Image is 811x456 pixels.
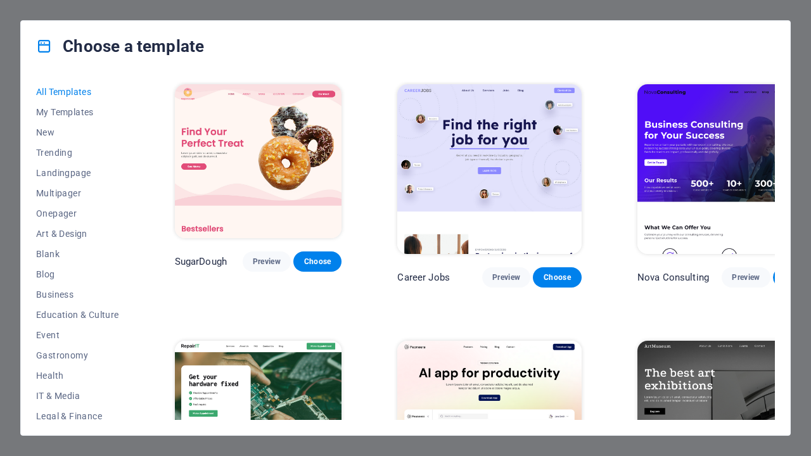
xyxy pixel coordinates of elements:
button: Business [36,284,119,305]
button: Health [36,365,119,386]
button: My Templates [36,102,119,122]
button: Preview [243,251,291,272]
span: Landingpage [36,168,119,178]
span: All Templates [36,87,119,97]
button: Education & Culture [36,305,119,325]
span: IT & Media [36,391,119,401]
button: Blog [36,264,119,284]
button: Onepager [36,203,119,224]
span: Choose [543,272,571,282]
img: Career Jobs [397,84,581,254]
img: SugarDough [175,84,342,238]
span: Multipager [36,188,119,198]
button: Gastronomy [36,345,119,365]
button: All Templates [36,82,119,102]
span: Choose [303,256,331,267]
span: Trending [36,148,119,158]
span: New [36,127,119,137]
p: Nova Consulting [637,271,709,284]
span: Event [36,330,119,340]
button: Art & Design [36,224,119,244]
span: Blank [36,249,119,259]
button: Legal & Finance [36,406,119,426]
span: Gastronomy [36,350,119,360]
span: Business [36,289,119,300]
button: Event [36,325,119,345]
span: Health [36,370,119,381]
span: Art & Design [36,229,119,239]
span: Preview [492,272,520,282]
button: Choose [533,267,581,288]
p: Career Jobs [397,271,450,284]
span: Legal & Finance [36,411,119,421]
button: Preview [722,267,770,288]
span: Education & Culture [36,310,119,320]
span: Onepager [36,208,119,218]
span: My Templates [36,107,119,117]
button: Preview [482,267,530,288]
button: Trending [36,142,119,163]
button: IT & Media [36,386,119,406]
span: Preview [732,272,760,282]
button: Blank [36,244,119,264]
button: Landingpage [36,163,119,183]
button: Multipager [36,183,119,203]
button: Choose [293,251,342,272]
button: New [36,122,119,142]
h4: Choose a template [36,36,204,56]
span: Preview [253,256,281,267]
span: Blog [36,269,119,279]
p: SugarDough [175,255,227,268]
